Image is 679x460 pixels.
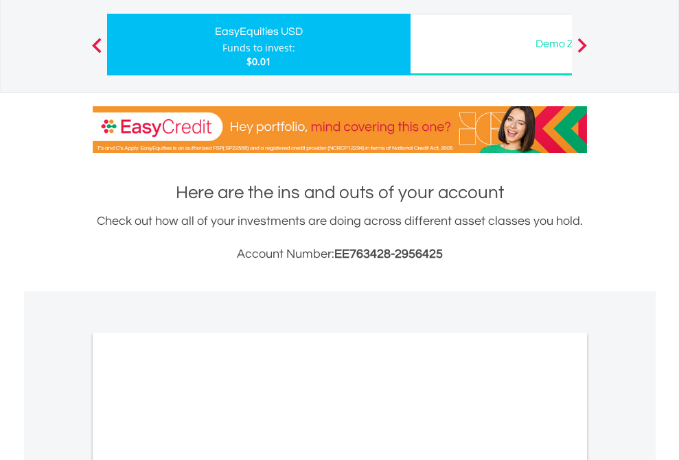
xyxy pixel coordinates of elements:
[568,45,596,58] button: Next
[222,41,295,55] div: Funds to invest:
[246,55,271,68] span: $0.01
[93,106,587,153] img: EasyCredit Promotion Banner
[334,247,443,261] span: EE763428-2956425
[83,45,111,58] button: Previous
[93,245,587,264] h3: Account Number:
[93,212,587,264] div: Check out how all of your investments are doing across different asset classes you hold.
[93,180,587,205] h1: Here are the ins and outs of your account
[115,22,402,41] div: EasyEquities USD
